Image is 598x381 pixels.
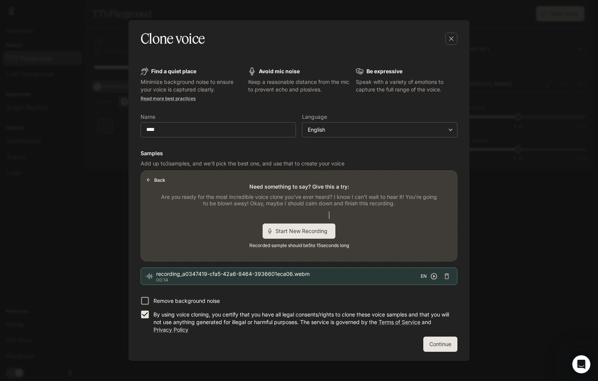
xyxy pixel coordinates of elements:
[421,272,427,280] span: EN
[356,78,457,93] p: Speak with a variety of emotions to capture the full range of the voice.
[141,96,196,101] a: Read more best practices
[151,68,196,74] b: Find a quiet place
[249,183,349,190] p: Need something to say? Give this a try:
[248,78,350,93] p: Keep a reasonable distance from the mic to prevent echo and plosives.
[156,278,421,282] p: 00:14
[423,337,457,352] button: Continue
[141,160,457,167] p: Add up to 3 samples, and we'll pick the best one, and use that to create your voice
[156,270,421,278] span: recording_a0347419-cfa5-42a6-8464-3936601eca06.webm
[153,297,220,305] p: Remove background noise
[153,311,451,334] p: By using voice cloning, you certify that you have all legal consents/rights to clone these voice ...
[302,114,327,120] p: Language
[141,114,155,120] p: Name
[302,126,457,134] div: English
[159,194,439,207] p: Are you ready for the most incredible voice clone you've ever heard? I know I can't wait to hear ...
[144,174,168,186] button: Back
[379,319,420,325] a: Terms of Service
[308,126,445,134] div: English
[276,227,332,235] span: Start New Recording
[259,68,300,74] b: Avoid mic noise
[141,150,457,157] h6: Samples
[141,29,205,48] h5: Clone voice
[153,326,188,333] a: Privacy Policy
[366,68,402,74] b: Be expressive
[249,242,349,249] span: Recorded sample should be 5 to 15 seconds long
[263,224,335,239] div: Start New Recording
[141,78,242,93] p: Minimize background noise to ensure your voice is captured clearly.
[572,355,590,373] iframe: Intercom live chat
